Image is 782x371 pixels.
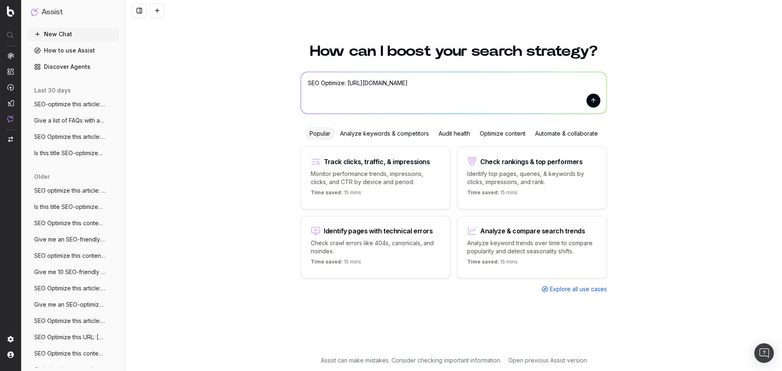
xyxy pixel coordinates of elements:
[28,347,119,360] button: SEO Optimize this content: Renters Insu
[324,158,430,165] div: Track clicks, traffic, & impressions
[301,44,607,59] h1: How can I boost your search strategy?
[34,86,71,94] span: last 30 days
[467,189,518,199] p: 15 mins
[34,252,106,260] span: SEO optimize this content: [URL].
[28,249,119,262] button: SEO optimize this content: [URL].
[480,228,585,234] div: Analyze & compare search trends
[42,7,63,18] h1: Assist
[321,356,501,364] p: Assist can make mistakes. Consider checking important information.
[28,217,119,230] button: SEO Optimize this content: [URL].
[34,349,106,358] span: SEO Optimize this content: Renters Insu
[7,6,14,17] img: Botify logo
[34,187,106,195] span: SEO optimize this article: [URL].
[335,127,434,140] div: Analyze keywords & competitors
[28,314,119,327] button: SEO Optimize this article: [URL].
[34,116,106,125] span: Give a list of FAQs with answers regardi
[34,133,106,141] span: SEO Optimize this article: [URL].
[7,100,14,106] img: Studio
[467,170,597,186] p: Identify top pages, queries, & keywords by clicks, impressions, and rank.
[34,301,106,309] span: Give me an SEO-optimized title for this:
[434,127,475,140] div: Audit health
[28,28,119,41] button: New Chat
[28,130,119,143] button: SEO Optimize this article: [URL].
[34,203,106,211] span: Is this title SEO-optimized? What Landl
[542,285,607,293] a: Explore all use cases
[34,268,106,276] span: Give me 10 SEO-friendly alternatives to
[28,147,119,160] button: Is this title SEO-optimized? What is Co
[754,343,774,363] div: Open Intercom Messenger
[508,356,587,364] a: Open previous Assist version
[34,333,106,341] span: SEO Optimize this URL: [URL]
[28,98,119,111] button: SEO-optimize this article: [URL].
[480,158,583,165] div: Check rankings & top performers
[8,136,13,142] img: Switch project
[7,84,14,91] img: Activation
[530,127,603,140] div: Automate & collaborate
[7,336,14,342] img: Setting
[467,239,597,255] p: Analyze keyword trends over time to compare popularity and detect seasonality shifts.
[34,284,106,292] span: SEO Optimize this article: [URL].
[311,189,343,195] span: Time saved:
[301,72,606,114] textarea: SEO Optimize: [URL][DOMAIN_NAME]
[475,127,530,140] div: Optimize content
[311,239,440,255] p: Check crawl errors like 404s, canonicals, and noindex.
[34,100,106,108] span: SEO-optimize this article: [URL].
[28,114,119,127] button: Give a list of FAQs with answers regardi
[311,189,361,199] p: 15 mins
[311,259,361,268] p: 15 mins
[28,331,119,344] button: SEO Optimize this URL: [URL]
[28,60,119,73] a: Discover Agents
[467,189,499,195] span: Time saved:
[28,44,119,57] a: How to use Assist
[324,228,433,234] div: Identify pages with technical errors
[34,149,106,157] span: Is this title SEO-optimized? What is Co
[305,127,335,140] div: Popular
[28,266,119,279] button: Give me 10 SEO-friendly alternatives to
[467,259,518,268] p: 15 mins
[7,68,14,75] img: Intelligence
[28,184,119,197] button: SEO optimize this article: [URL].
[311,170,440,186] p: Monitor performance trends, impressions, clicks, and CTR by device and period.
[550,285,607,293] span: Explore all use cases
[7,115,14,122] img: Assist
[34,235,106,244] span: Give me an SEO-friendly title that repla
[7,53,14,59] img: Analytics
[28,282,119,295] button: SEO Optimize this article: [URL].
[7,351,14,358] img: My account
[31,7,116,18] button: Assist
[31,8,38,16] img: Assist
[28,298,119,311] button: Give me an SEO-optimized title for this:
[311,259,343,265] span: Time saved:
[34,317,106,325] span: SEO Optimize this article: [URL].
[467,259,499,265] span: Time saved:
[28,200,119,213] button: Is this title SEO-optimized? What Landl
[28,233,119,246] button: Give me an SEO-friendly title that repla
[34,173,50,181] span: older
[34,219,106,227] span: SEO Optimize this content: [URL].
